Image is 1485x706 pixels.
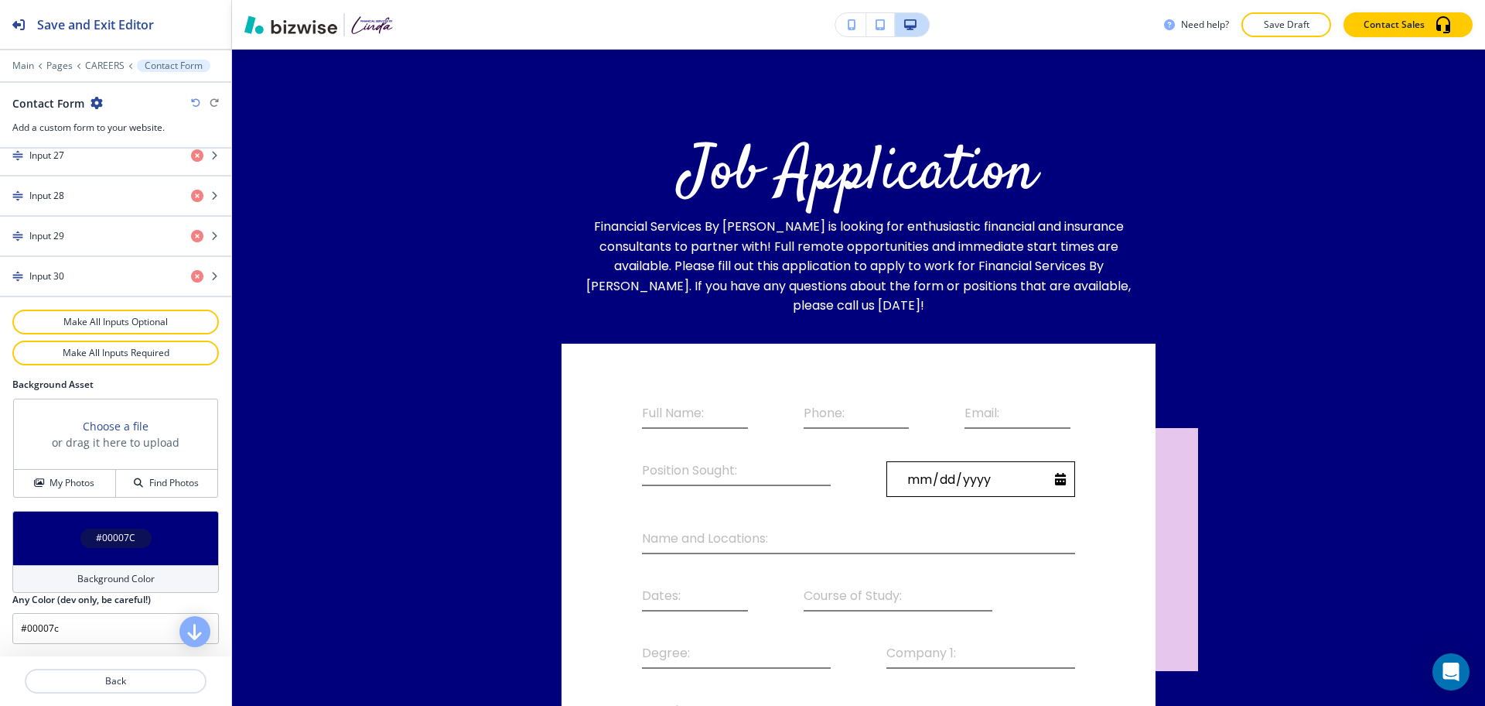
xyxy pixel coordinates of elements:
[29,189,64,203] h4: Input 28
[83,418,148,434] button: Choose a file
[12,593,151,607] h2: Any Color (dev only, be careful!)
[244,15,337,34] img: Bizwise Logo
[26,674,205,688] p: Back
[14,470,116,497] button: My Photos
[116,470,217,497] button: Find Photos
[85,60,125,71] button: CAREERS
[46,60,73,71] button: Pages
[12,310,219,334] button: Make All Inputs Optional
[52,434,179,451] h3: or drag it here to upload
[49,476,94,490] h4: My Photos
[145,60,203,71] p: Contact Form
[456,142,1261,204] p: Job Application
[1432,653,1470,691] div: Open Intercom Messenger
[887,462,1074,496] input: CHOOSE DATE
[12,60,34,71] button: Main
[29,149,64,163] h4: Input 27
[96,531,135,545] h4: #00007C
[12,398,219,499] div: Choose a fileor drag it here to uploadMy PhotosFind Photos
[12,231,23,242] img: Drag
[12,150,23,161] img: Drag
[29,269,64,283] h4: Input 30
[37,15,154,34] h2: Save and Exit Editor
[25,669,207,694] button: Back
[1364,18,1425,32] p: Contact Sales
[12,271,23,282] img: Drag
[1181,18,1229,32] h3: Need help?
[77,572,155,586] h4: Background Color
[32,315,199,329] p: Make All Inputs Optional
[149,476,199,490] h4: Find Photos
[12,190,23,201] img: Drag
[351,15,393,36] img: Your Logo
[12,378,219,392] h2: Background Asset
[580,217,1137,316] p: Financial Services By [PERSON_NAME] is looking for enthusiastic financial and insurance consultan...
[12,511,219,593] button: #00007CBackground Color
[1343,12,1473,37] button: Contact Sales
[137,60,210,72] button: Contact Form
[32,346,199,360] p: Make All Inputs Required
[12,121,219,135] h3: Add a custom form to your website.
[12,341,219,365] button: Make All Inputs Required
[29,229,64,243] h4: Input 29
[1261,18,1311,32] p: Save Draft
[1241,12,1331,37] button: Save Draft
[12,95,84,111] h2: Contact Form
